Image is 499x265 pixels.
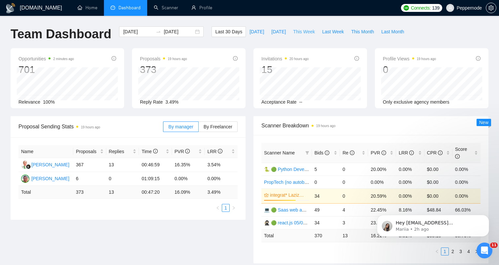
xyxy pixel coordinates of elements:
td: 3.54% [205,158,238,172]
button: [DATE] [268,26,289,37]
td: 0.00% [172,172,205,186]
span: Re [343,150,354,155]
span: CPR [427,150,443,155]
td: 13 [340,229,368,242]
td: 373 [73,186,106,199]
button: This Week [289,26,318,37]
span: Hey [EMAIL_ADDRESS][DOMAIN_NAME], Looks like your Upwork agency vymir42 ran out of connects. We r... [29,19,112,110]
span: info-circle [218,149,222,153]
td: 01:09:15 [139,172,172,186]
div: [PERSON_NAME] [31,161,69,168]
span: Dashboard [118,5,141,11]
span: Proposals [76,148,99,155]
td: 13 [106,186,139,199]
td: 34 [312,216,340,229]
button: right [230,204,238,212]
span: This Week [293,28,315,35]
span: PVR [371,150,386,155]
span: Proposal Sending Stats [18,122,163,131]
button: Last Month [378,26,408,37]
li: 4 [465,248,473,255]
time: 20 hours ago [289,57,309,61]
a: 💻 🟢 Saas web app 22/09 інший кінець [264,207,348,213]
div: [PERSON_NAME] [31,175,69,182]
td: $0.00 [424,176,452,188]
img: upwork-logo.png [404,5,409,11]
button: left [214,204,222,212]
a: setting [486,5,496,11]
div: 373 [140,63,187,76]
span: info-circle [185,149,190,153]
td: 5 [312,163,340,176]
span: [DATE] [249,28,264,35]
span: left [435,249,439,253]
button: right [473,248,481,255]
a: 3 [457,248,464,255]
td: 0 [106,172,139,186]
a: 4 [465,248,472,255]
a: searchScanner [154,5,178,11]
span: Last 30 Days [215,28,242,35]
span: Relevance [18,99,40,105]
span: info-circle [476,56,481,61]
td: 49 [312,203,340,216]
button: setting [486,3,496,13]
input: End date [164,28,194,35]
a: homeHome [78,5,97,11]
td: 3 [340,216,368,229]
span: New [479,120,488,125]
span: By Freelancer [204,124,232,129]
td: Total [261,229,312,242]
li: 1 [441,248,449,255]
span: info-circle [438,150,443,155]
a: IF[PERSON_NAME] [21,176,69,181]
span: Invitations [261,55,309,63]
span: filter [304,148,311,158]
span: crown [264,193,269,197]
time: 19 hours ago [81,125,100,129]
time: 19 hours ago [168,57,187,61]
span: Last Week [322,28,344,35]
div: 701 [18,63,74,76]
span: right [232,206,236,210]
input: Start date [123,28,153,35]
a: userProfile [191,5,212,11]
span: info-circle [382,150,386,155]
span: user [448,6,452,10]
span: Connects: [411,4,431,12]
span: to [156,29,161,34]
time: 19 hours ago [417,57,436,61]
a: 🐍 🟢 Python Developer (outstaff) [264,167,334,172]
iframe: Intercom notifications message [367,201,499,247]
td: 0.00% [396,188,424,203]
span: Score [455,147,467,159]
div: 15 [261,63,309,76]
span: info-circle [354,56,359,61]
span: -- [299,99,302,105]
button: Last Week [318,26,348,37]
li: Next Page [473,248,481,255]
td: 0.00% [452,188,481,203]
span: swap-right [156,29,161,34]
span: left [216,206,220,210]
td: 6 [73,172,106,186]
td: 00:46:59 [139,158,172,172]
th: Proposals [73,145,106,158]
td: Total [18,186,73,199]
td: 0.00% [452,163,481,176]
td: 13 [106,158,139,172]
span: Last Month [381,28,404,35]
span: Opportunities [18,55,74,63]
a: PropTech (no autobidder) [264,180,316,185]
span: By manager [168,124,193,129]
span: Acceptance Rate [261,99,297,105]
span: This Month [351,28,374,35]
td: $0.00 [424,163,452,176]
div: 0 [383,63,436,76]
iframe: Intercom live chat [477,243,492,258]
p: Message from Mariia, sent 2h ago [29,25,114,31]
td: 367 [73,158,106,172]
span: Bids [315,150,329,155]
span: 100% [43,99,55,105]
